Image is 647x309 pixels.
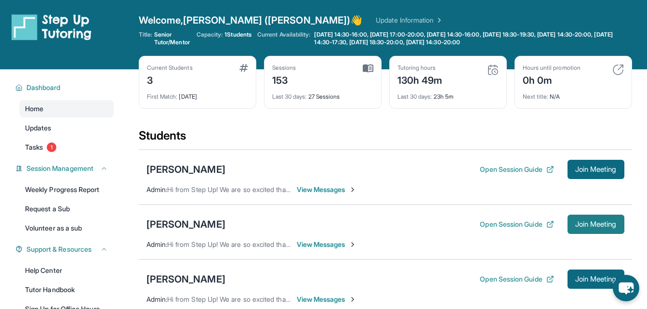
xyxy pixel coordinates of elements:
[575,276,617,282] span: Join Meeting
[23,164,108,173] button: Session Management
[23,83,108,92] button: Dashboard
[434,15,443,25] img: Chevron Right
[25,104,43,114] span: Home
[146,163,225,176] div: [PERSON_NAME]
[397,72,443,87] div: 130h 49m
[297,185,357,194] span: View Messages
[272,93,307,100] span: Last 30 days :
[146,240,167,248] span: Admin :
[612,64,624,76] img: card
[523,93,549,100] span: Next title :
[272,64,296,72] div: Sessions
[146,218,225,231] div: [PERSON_NAME]
[363,64,373,73] img: card
[19,100,114,117] a: Home
[349,186,357,193] img: Chevron-Right
[314,31,630,46] span: [DATE] 14:30-16:00, [DATE] 17:00-20:00, [DATE] 14:30-16:00, [DATE] 18:30-19:30, [DATE] 14:30-20:0...
[297,295,357,304] span: View Messages
[272,87,373,101] div: 27 Sessions
[523,87,624,101] div: N/A
[239,64,248,72] img: card
[257,31,310,46] span: Current Availability:
[25,123,52,133] span: Updates
[19,262,114,279] a: Help Center
[47,142,56,152] span: 1
[312,31,632,46] a: [DATE] 14:30-16:00, [DATE] 17:00-20:00, [DATE] 14:30-16:00, [DATE] 18:30-19:30, [DATE] 14:30-20:0...
[397,64,443,72] div: Tutoring hours
[523,72,581,87] div: 0h 0m
[147,64,193,72] div: Current Students
[147,93,178,100] span: First Match :
[487,64,499,76] img: card
[26,83,61,92] span: Dashboard
[297,240,357,249] span: View Messages
[139,31,152,46] span: Title:
[19,219,114,237] a: Volunteer as a sub
[397,87,499,101] div: 23h 5m
[224,31,251,39] span: 1 Students
[25,142,43,152] span: Tasks
[523,64,581,72] div: Hours until promotion
[23,245,108,254] button: Support & Resources
[146,295,167,303] span: Admin :
[19,281,114,298] a: Tutor Handbook
[575,221,617,227] span: Join Meeting
[376,15,443,25] a: Update Information
[568,160,624,179] button: Join Meeting
[568,270,624,289] button: Join Meeting
[575,167,617,172] span: Join Meeting
[146,272,225,286] div: [PERSON_NAME]
[139,128,632,149] div: Students
[349,296,357,303] img: Chevron-Right
[349,241,357,248] img: Chevron-Right
[154,31,191,46] span: Senior Tutor/Mentor
[568,215,624,234] button: Join Meeting
[480,274,554,284] button: Open Session Guide
[147,87,248,101] div: [DATE]
[613,275,639,301] button: chat-button
[19,119,114,137] a: Updates
[147,72,193,87] div: 3
[26,164,93,173] span: Session Management
[146,185,167,193] span: Admin :
[139,13,363,27] span: Welcome, [PERSON_NAME] ([PERSON_NAME]) 👋
[397,93,432,100] span: Last 30 days :
[272,72,296,87] div: 153
[26,245,92,254] span: Support & Resources
[480,165,554,174] button: Open Session Guide
[19,181,114,198] a: Weekly Progress Report
[197,31,223,39] span: Capacity:
[480,219,554,229] button: Open Session Guide
[12,13,92,40] img: logo
[19,200,114,218] a: Request a Sub
[19,139,114,156] a: Tasks1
